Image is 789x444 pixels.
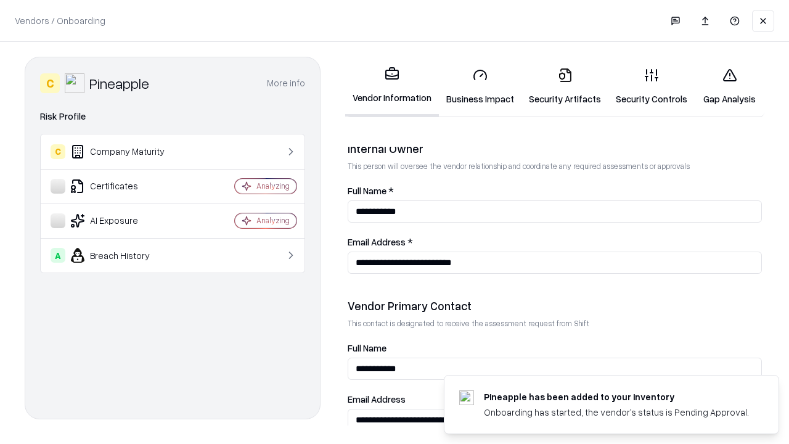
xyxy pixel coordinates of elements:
div: Breach History [51,248,198,263]
div: A [51,248,65,263]
div: Analyzing [256,215,290,226]
img: pineappleenergy.com [459,390,474,405]
div: Company Maturity [51,144,198,159]
button: More info [267,72,305,94]
label: Full Name [348,343,762,353]
a: Business Impact [439,58,521,115]
a: Vendor Information [345,57,439,117]
a: Gap Analysis [695,58,764,115]
label: Email Address [348,395,762,404]
div: C [40,73,60,93]
div: Internal Owner [348,141,762,156]
a: Security Controls [608,58,695,115]
p: This person will oversee the vendor relationship and coordinate any required assessments or appro... [348,161,762,171]
div: Pineapple [89,73,149,93]
div: Onboarding has started, the vendor's status is Pending Approval. [484,406,749,419]
label: Full Name * [348,186,762,195]
div: Pineapple has been added to your inventory [484,390,749,403]
div: Certificates [51,179,198,194]
p: This contact is designated to receive the assessment request from Shift [348,318,762,329]
a: Security Artifacts [521,58,608,115]
img: Pineapple [65,73,84,93]
p: Vendors / Onboarding [15,14,105,27]
div: Analyzing [256,181,290,191]
div: AI Exposure [51,213,198,228]
div: Vendor Primary Contact [348,298,762,313]
label: Email Address * [348,237,762,247]
div: Risk Profile [40,109,305,124]
div: C [51,144,65,159]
